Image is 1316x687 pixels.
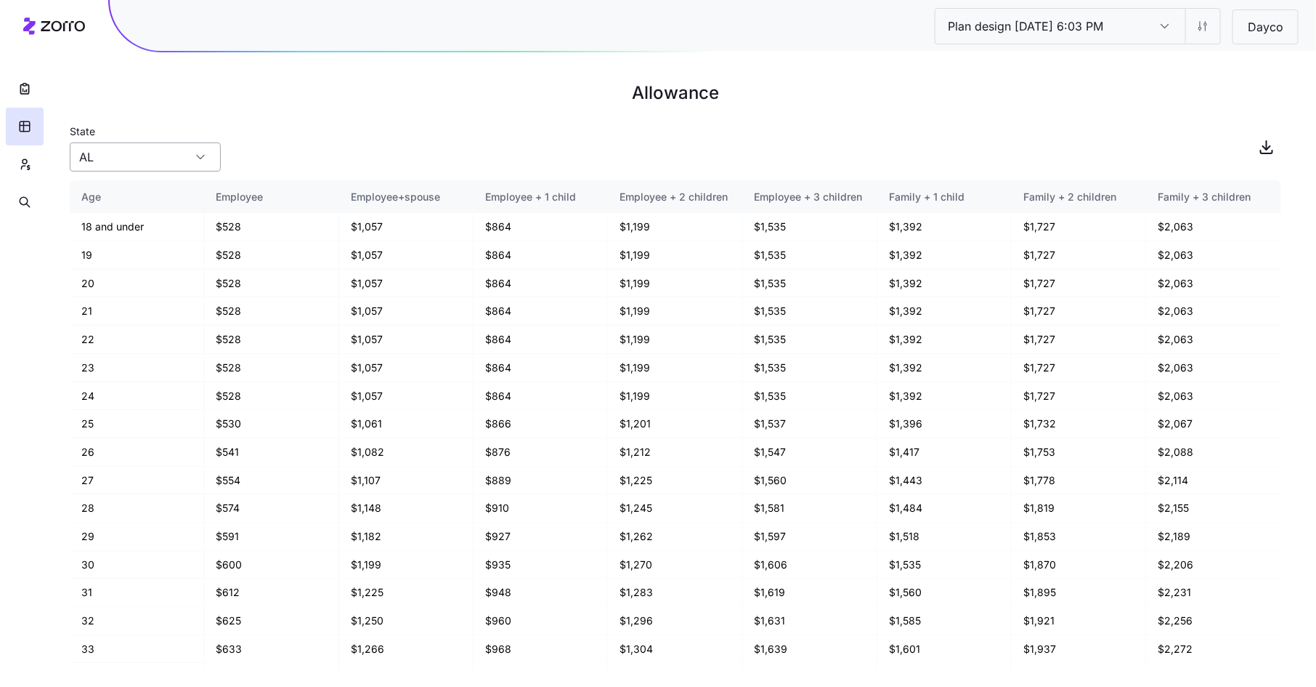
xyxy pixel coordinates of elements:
[877,579,1012,607] td: $1,560
[474,579,608,607] td: $948
[474,494,608,523] td: $910
[204,635,338,664] td: $633
[743,494,877,523] td: $1,581
[1185,9,1220,44] button: Settings
[1012,297,1146,326] td: $1,727
[608,410,742,438] td: $1,201
[608,551,742,579] td: $1,270
[1012,523,1146,551] td: $1,853
[70,124,95,140] label: State
[1236,18,1295,36] span: Dayco
[1147,579,1281,607] td: $2,231
[204,326,338,354] td: $528
[743,213,877,241] td: $1,535
[1012,270,1146,298] td: $1,727
[474,635,608,664] td: $968
[204,410,338,438] td: $530
[1158,189,1270,205] div: Family + 3 children
[70,467,204,495] td: 27
[608,270,742,298] td: $1,199
[1147,326,1281,354] td: $2,063
[474,410,608,438] td: $866
[81,189,192,205] div: Age
[339,494,474,523] td: $1,148
[1147,494,1281,523] td: $2,155
[204,213,338,241] td: $528
[877,410,1012,438] td: $1,396
[204,382,338,411] td: $528
[1012,607,1146,635] td: $1,921
[877,494,1012,523] td: $1,484
[877,326,1012,354] td: $1,392
[474,523,608,551] td: $927
[1147,241,1281,270] td: $2,063
[1012,438,1146,467] td: $1,753
[339,382,474,411] td: $1,057
[877,635,1012,664] td: $1,601
[474,467,608,495] td: $889
[70,354,204,382] td: 23
[1147,410,1281,438] td: $2,067
[204,494,338,523] td: $574
[1147,551,1281,579] td: $2,206
[204,579,338,607] td: $612
[608,579,742,607] td: $1,283
[339,523,474,551] td: $1,182
[608,297,742,326] td: $1,199
[339,270,474,298] td: $1,057
[204,438,338,467] td: $541
[474,326,608,354] td: $864
[877,438,1012,467] td: $1,417
[1147,438,1281,467] td: $2,088
[877,213,1012,241] td: $1,392
[877,382,1012,411] td: $1,392
[877,551,1012,579] td: $1,535
[339,579,474,607] td: $1,225
[608,467,742,495] td: $1,225
[1012,635,1146,664] td: $1,937
[877,354,1012,382] td: $1,392
[339,467,474,495] td: $1,107
[485,189,596,205] div: Employee + 1 child
[1012,410,1146,438] td: $1,732
[70,382,204,411] td: 24
[608,523,742,551] td: $1,262
[743,241,877,270] td: $1,535
[216,189,326,205] div: Employee
[474,270,608,298] td: $864
[743,607,877,635] td: $1,631
[204,467,338,495] td: $554
[743,382,877,411] td: $1,535
[1012,579,1146,607] td: $1,895
[204,270,338,298] td: $528
[70,326,204,354] td: 22
[70,213,204,241] td: 18 and under
[1012,382,1146,411] td: $1,727
[474,354,608,382] td: $864
[743,326,877,354] td: $1,535
[755,189,865,205] div: Employee + 3 children
[743,354,877,382] td: $1,535
[339,551,474,579] td: $1,199
[1023,189,1134,205] div: Family + 2 children
[608,438,742,467] td: $1,212
[339,607,474,635] td: $1,250
[474,213,608,241] td: $864
[1147,382,1281,411] td: $2,063
[1147,270,1281,298] td: $2,063
[204,241,338,270] td: $528
[339,635,474,664] td: $1,266
[608,494,742,523] td: $1,245
[1012,467,1146,495] td: $1,778
[743,523,877,551] td: $1,597
[339,438,474,467] td: $1,082
[1012,354,1146,382] td: $1,727
[877,297,1012,326] td: $1,392
[1012,241,1146,270] td: $1,727
[1147,607,1281,635] td: $2,256
[1147,467,1281,495] td: $2,114
[339,241,474,270] td: $1,057
[743,579,877,607] td: $1,619
[70,438,204,467] td: 26
[70,635,204,664] td: 33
